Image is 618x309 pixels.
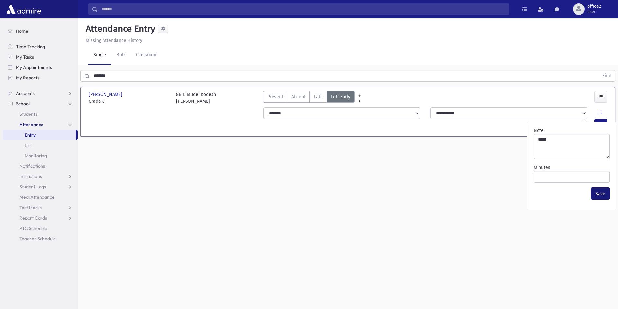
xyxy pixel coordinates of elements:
[3,42,78,52] a: Time Tracking
[5,3,42,16] img: AdmirePro
[25,142,32,148] span: List
[3,99,78,109] a: School
[3,171,78,182] a: Infractions
[19,111,37,117] span: Students
[19,163,45,169] span: Notifications
[3,233,78,244] a: Teacher Schedule
[19,173,42,179] span: Infractions
[111,46,131,65] a: Bulk
[3,88,78,99] a: Accounts
[16,44,45,50] span: Time Tracking
[16,90,35,96] span: Accounts
[25,132,36,138] span: Entry
[19,236,56,242] span: Teacher Schedule
[3,192,78,202] a: Meal Attendance
[86,38,142,43] u: Missing Attendance History
[16,54,34,60] span: My Tasks
[19,215,47,221] span: Report Cards
[19,194,55,200] span: Meal Attendance
[3,26,78,36] a: Home
[3,150,78,161] a: Monitoring
[291,93,306,100] span: Absent
[19,184,46,190] span: Student Logs
[3,140,78,150] a: List
[3,73,78,83] a: My Reports
[3,213,78,223] a: Report Cards
[263,91,355,105] div: AttTypes
[89,98,170,105] span: Grade 8
[587,4,601,9] span: office2
[3,52,78,62] a: My Tasks
[19,122,43,127] span: Attendance
[19,225,47,231] span: PTC Schedule
[3,161,78,171] a: Notifications
[25,153,47,159] span: Monitoring
[131,46,163,65] a: Classroom
[98,3,509,15] input: Search
[88,46,111,65] a: Single
[176,91,216,105] div: 8B Limudei Kodesh [PERSON_NAME]
[16,65,52,70] span: My Appointments
[599,70,615,81] button: Find
[3,130,76,140] a: Entry
[16,75,39,81] span: My Reports
[331,93,350,100] span: Left Early
[3,62,78,73] a: My Appointments
[16,101,30,107] span: School
[3,182,78,192] a: Student Logs
[314,93,323,100] span: Late
[83,23,155,34] h5: Attendance Entry
[3,119,78,130] a: Attendance
[3,223,78,233] a: PTC Schedule
[83,38,142,43] a: Missing Attendance History
[16,28,28,34] span: Home
[534,127,544,134] label: Note
[3,109,78,119] a: Students
[587,9,601,14] span: User
[591,188,610,199] button: Save
[19,205,42,210] span: Test Marks
[3,202,78,213] a: Test Marks
[534,164,550,171] label: Minutes
[89,91,124,98] span: [PERSON_NAME]
[267,93,283,100] span: Present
